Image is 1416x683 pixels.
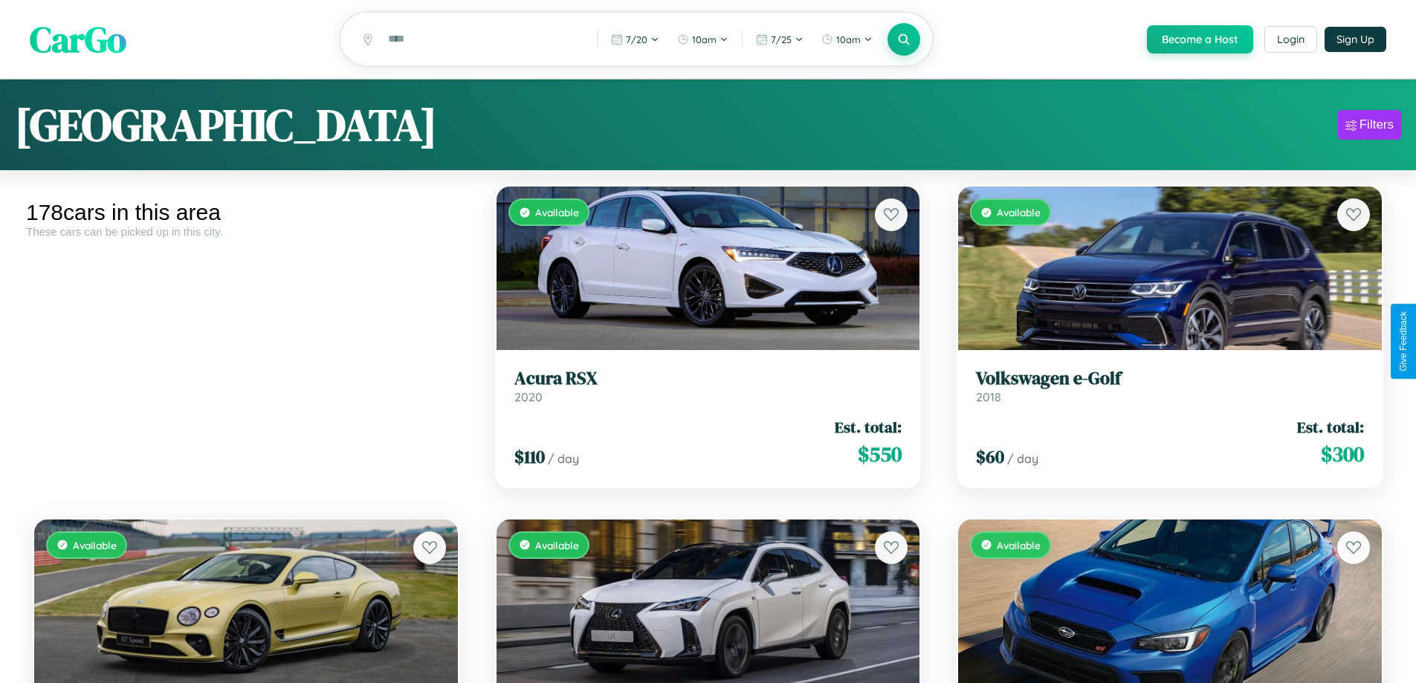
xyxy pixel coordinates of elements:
[976,444,1004,469] span: $ 60
[514,444,545,469] span: $ 110
[670,27,736,51] button: 10am
[535,206,579,219] span: Available
[836,33,861,45] span: 10am
[692,33,717,45] span: 10am
[1360,117,1394,132] div: Filters
[1321,439,1364,469] span: $ 300
[1264,26,1317,53] button: Login
[1297,416,1364,438] span: Est. total:
[548,451,579,466] span: / day
[73,539,117,551] span: Available
[30,15,126,64] span: CarGo
[604,27,667,51] button: 7/20
[514,368,902,389] h3: Acura RSX
[771,33,792,45] span: 7 / 25
[976,368,1364,404] a: Volkswagen e-Golf2018
[26,225,466,238] div: These cars can be picked up in this city.
[1338,110,1401,140] button: Filters
[858,439,902,469] span: $ 550
[976,389,1001,404] span: 2018
[1398,311,1409,372] div: Give Feedback
[1007,451,1038,466] span: / day
[814,27,880,51] button: 10am
[15,94,437,155] h1: [GEOGRAPHIC_DATA]
[626,33,647,45] span: 7 / 20
[997,206,1041,219] span: Available
[749,27,811,51] button: 7/25
[997,539,1041,551] span: Available
[26,200,466,225] div: 178 cars in this area
[976,368,1364,389] h3: Volkswagen e-Golf
[514,368,902,404] a: Acura RSX2020
[835,416,902,438] span: Est. total:
[535,539,579,551] span: Available
[1325,27,1386,52] button: Sign Up
[514,389,543,404] span: 2020
[1147,25,1253,54] button: Become a Host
